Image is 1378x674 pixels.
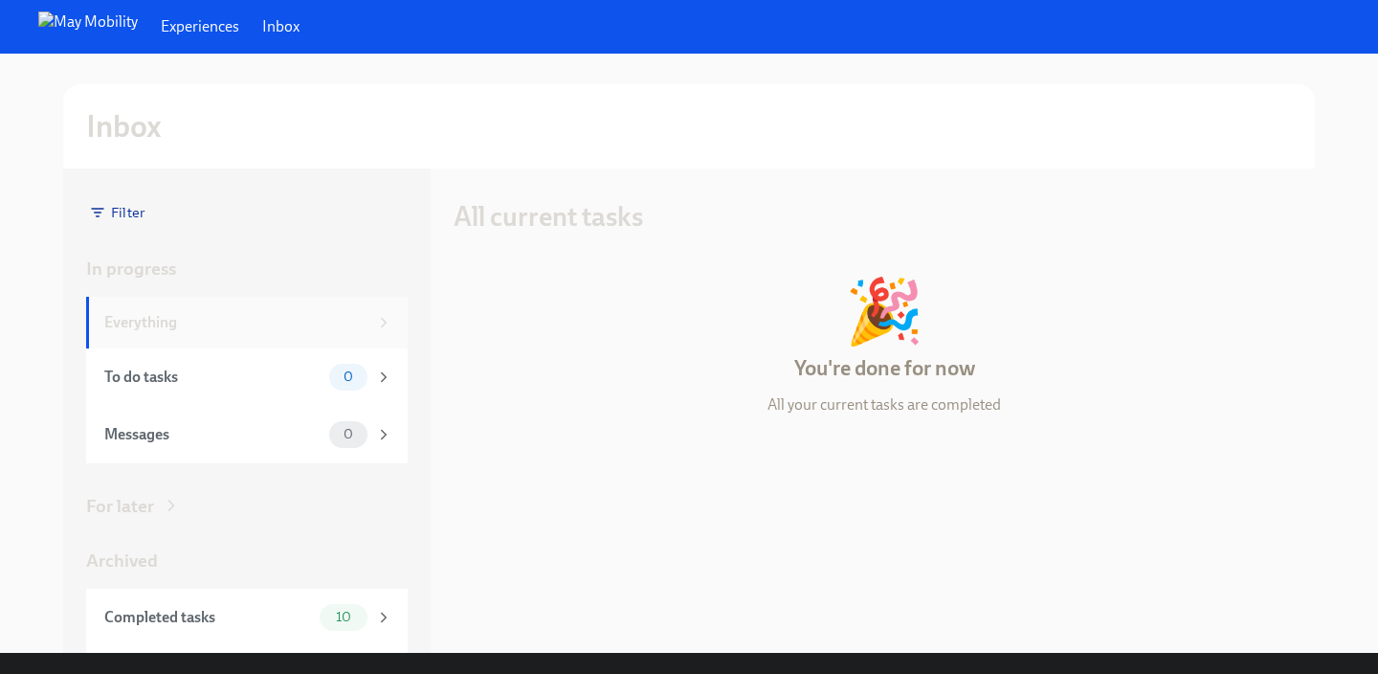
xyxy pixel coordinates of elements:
a: Completed tasks10 [86,589,408,646]
div: 🎉 [845,280,923,343]
p: All your current tasks are completed [767,394,1001,416]
a: Messages0 [86,406,408,463]
h3: All current tasks [454,199,643,234]
a: To do tasks0 [86,348,408,406]
div: Messages [104,424,322,445]
div: To do tasks [104,367,322,388]
div: Completed tasks [104,607,312,628]
a: Experiences [161,16,239,37]
a: In progress [86,257,408,281]
a: For later [86,494,408,519]
span: 0 [332,370,365,384]
div: For later [86,494,154,519]
a: Everything [86,297,408,348]
span: 0 [332,427,365,441]
div: Everything [104,312,367,333]
a: Archived [86,549,408,573]
h2: Inbox [86,107,162,146]
h4: You're done for now [794,354,975,383]
img: May Mobility [38,11,138,42]
div: Filter [86,199,156,226]
span: 10 [324,610,363,624]
a: Inbox [262,16,300,37]
span: Filter [100,206,156,220]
